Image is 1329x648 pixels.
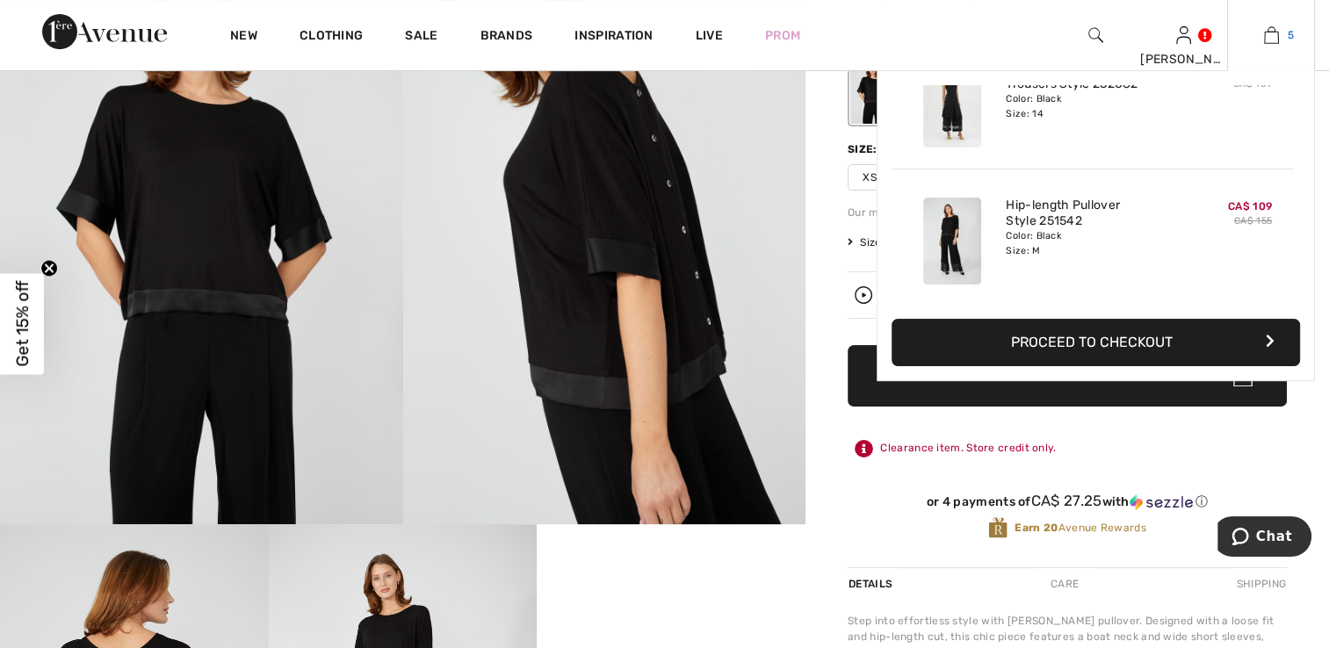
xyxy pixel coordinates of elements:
a: New [230,28,257,47]
div: Details [848,568,897,600]
div: Clearance item. Store credit only. [848,433,1287,464]
span: Get 15% off [12,281,33,367]
a: Clothing [300,28,363,47]
span: XS [848,164,892,191]
img: High-Waisted Wide-Leg Trousers Style 252082 [923,61,981,148]
span: Avenue Rewards [1015,520,1145,536]
div: Color: Black Size: 14 [1006,92,1179,120]
s: CA$ 155 [1234,215,1272,227]
img: Hip-length Pullover Style 251542 [923,198,981,284]
span: Inspiration [574,28,653,47]
img: My Bag [1264,25,1279,46]
div: Care [1036,568,1094,600]
img: Avenue Rewards [988,516,1008,540]
a: 5 [1228,25,1314,46]
img: Sezzle [1130,494,1193,510]
iframe: Opens a widget where you can chat to one of our agents [1217,516,1311,560]
a: Sale [405,28,437,47]
span: CA$ 27.25 [1031,492,1102,509]
button: Proceed to Checkout [892,319,1300,366]
img: Watch the replay [855,286,872,304]
div: Shipping [1232,568,1287,600]
div: Our model is 5'9"/175 cm and wears a size 6. [848,205,1287,220]
a: Sign In [1176,26,1191,43]
div: or 4 payments ofCA$ 27.25withSezzle Click to learn more about Sezzle [848,493,1287,516]
span: Size Guide [848,234,914,250]
a: Brands [480,28,533,47]
img: 1ère Avenue [42,14,167,49]
s: CA$ 169 [1233,78,1272,90]
div: Color: Black Size: M [1006,229,1179,257]
button: Close teaser [40,260,58,277]
button: Add to Bag [848,345,1287,407]
div: Black [850,58,896,124]
span: CA$ 109 [1228,200,1272,212]
img: My Info [1176,25,1191,46]
div: [PERSON_NAME] [1140,50,1226,68]
a: Hip-length Pullover Style 251542 [1006,198,1179,229]
span: 5 [1288,27,1294,43]
div: Size: [848,141,881,157]
a: Prom [765,26,800,45]
div: or 4 payments of with [848,493,1287,510]
strong: Earn 20 [1015,522,1058,534]
a: Live [696,26,723,45]
img: search the website [1088,25,1103,46]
